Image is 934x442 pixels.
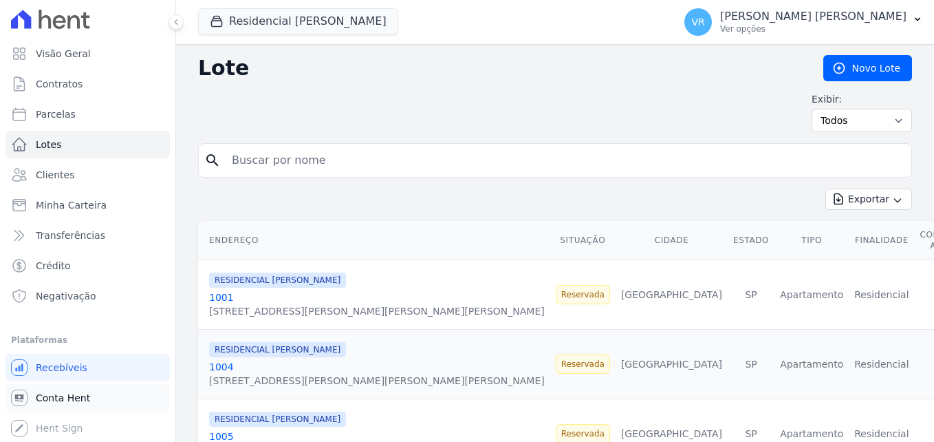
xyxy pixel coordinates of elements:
[209,292,234,303] a: 1001
[36,259,71,273] span: Crédito
[774,260,849,330] td: Apartamento
[6,384,170,412] a: Conta Hent
[849,330,914,399] td: Residencial
[209,361,234,372] a: 1004
[198,221,550,260] th: Endereço
[36,391,90,405] span: Conta Hent
[720,10,906,23] p: [PERSON_NAME] [PERSON_NAME]
[616,221,728,260] th: Cidade
[849,221,914,260] th: Finalidade
[728,260,774,330] td: SP
[616,330,728,399] td: [GEOGRAPHIC_DATA]
[209,412,346,427] span: RESIDENCIAL [PERSON_NAME]
[6,40,170,67] a: Visão Geral
[209,273,346,288] span: RESIDENCIAL [PERSON_NAME]
[849,260,914,330] td: Residencial
[556,285,610,304] span: Reservada
[812,92,912,106] label: Exibir:
[36,47,91,61] span: Visão Geral
[6,70,170,98] a: Contratos
[36,289,96,303] span: Negativação
[823,55,912,81] a: Novo Lote
[198,8,398,34] button: Residencial [PERSON_NAME]
[209,374,545,388] div: [STREET_ADDRESS][PERSON_NAME][PERSON_NAME][PERSON_NAME]
[616,260,728,330] td: [GEOGRAPHIC_DATA]
[209,431,234,442] a: 1005
[6,131,170,158] a: Lotes
[6,282,170,310] a: Negativação
[6,191,170,219] a: Minha Carteira
[550,221,616,260] th: Situação
[204,152,221,169] i: search
[198,56,801,81] h2: Lote
[6,161,170,189] a: Clientes
[36,77,83,91] span: Contratos
[36,198,107,212] span: Minha Carteira
[224,147,906,174] input: Buscar por nome
[720,23,906,34] p: Ver opções
[36,168,74,182] span: Clientes
[825,189,912,210] button: Exportar
[556,355,610,374] span: Reservada
[36,107,76,121] span: Parcelas
[209,342,346,357] span: RESIDENCIAL [PERSON_NAME]
[691,17,704,27] span: VR
[774,330,849,399] td: Apartamento
[36,229,105,242] span: Transferências
[728,221,774,260] th: Estado
[6,101,170,128] a: Parcelas
[36,138,62,151] span: Lotes
[6,354,170,381] a: Recebíveis
[6,252,170,280] a: Crédito
[774,221,849,260] th: Tipo
[728,330,774,399] td: SP
[36,361,87,375] span: Recebíveis
[673,3,934,41] button: VR [PERSON_NAME] [PERSON_NAME] Ver opções
[6,222,170,249] a: Transferências
[11,332,164,348] div: Plataformas
[209,304,545,318] div: [STREET_ADDRESS][PERSON_NAME][PERSON_NAME][PERSON_NAME]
